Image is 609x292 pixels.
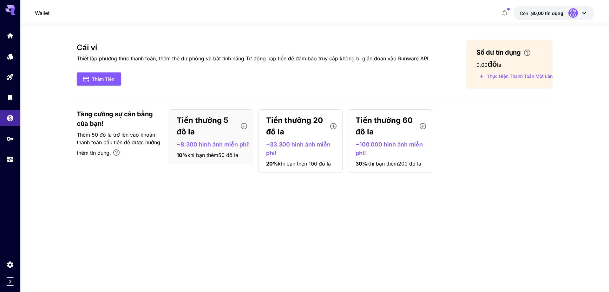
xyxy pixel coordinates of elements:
div: Trang chủ [6,32,14,40]
font: đĩa CD [570,8,576,17]
font: Cái ví [77,43,97,52]
button: 0,00 đô lađĩa CD [514,6,594,20]
button: Tiền thưởng chỉ áp dụng cho khoản thanh toán đầu tiên của bạn, lên đến 30% cho 1.000 đô la đầu tiên. [110,146,123,159]
font: la [497,62,501,68]
button: Thực hiện thanh toán một lần, không định kỳ [476,71,555,81]
font: % [362,160,367,167]
font: ~33.300 hình ảnh miễn phí! [266,141,331,156]
font: 10 [177,152,182,158]
font: 200 đô la [398,160,421,167]
div: Cài đặt [6,261,14,268]
div: Các mô hình [6,52,14,60]
button: Mở rộng thanh bên [6,277,14,286]
font: Còn lại [520,10,534,16]
font: % [182,152,187,158]
div: Cách sử dụng [6,155,14,163]
font: Tiền thưởng 20 đô la [266,116,323,136]
font: 20 [266,160,273,167]
font: 0,00 [476,62,488,68]
div: 0,00 đô la [520,10,563,17]
font: 50 đô la [218,152,238,158]
a: Wallet [35,9,49,17]
font: Tăng cường sự cân bằng của bạn! [77,110,153,127]
font: 0,00 tín dụng [534,10,563,16]
font: Số dư tín dụng [476,49,521,56]
font: 100 đô la [309,160,331,167]
font: Thực hiện thanh toán một lần [487,73,553,79]
font: Tiền thưởng 5 đô la [177,116,228,136]
font: Thêm 50 đô la trở lên vào khoản thanh toán đầu tiên để được hưởng thêm tín dụng. [77,132,160,156]
div: Sân chơi [6,73,14,81]
font: 30 [356,160,362,167]
font: đô [488,59,497,69]
div: Cái ví [6,114,14,122]
div: Thư viện [6,93,14,101]
div: Khóa API [6,135,14,143]
font: ~8.300 hình ảnh miễn phí! [177,141,250,148]
font: khi bạn thêm [187,152,218,158]
font: khi bạn thêm [367,160,398,167]
font: % [273,160,278,167]
font: ~100.000 hình ảnh miễn phí! [356,141,423,156]
button: Thêm tiền [77,72,121,85]
font: Thêm tiền [92,76,114,82]
font: Tiền thưởng 60 đô la [356,116,413,136]
nav: vụn bánh mì [35,9,49,17]
font: Thiết lập phương thức thanh toán, thêm thẻ dự phòng và bật tính năng Tự động nạp tiền để đảm bảo ... [77,55,430,62]
button: Nhập thông tin thẻ của bạn và chọn số tiền tự động nạp để tránh gián đoạn dịch vụ. Chúng tôi sẽ t... [521,49,534,57]
font: khi bạn thêm [278,160,309,167]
